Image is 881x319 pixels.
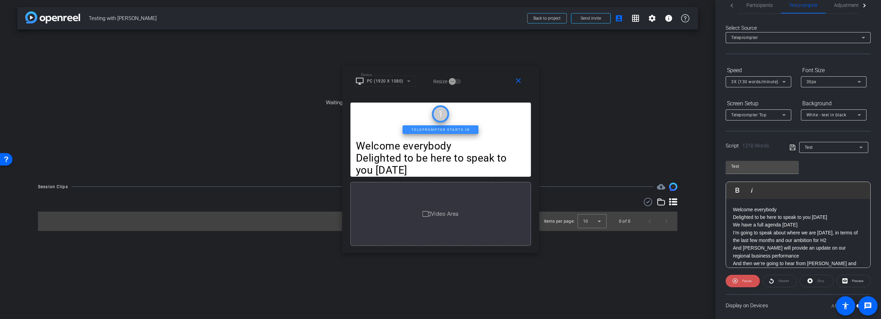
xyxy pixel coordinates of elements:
[631,14,640,22] mat-icon: grid_on
[665,14,673,22] mat-icon: info
[731,35,758,40] span: Teleprompter
[657,183,665,191] span: Destinations for your clips
[805,145,813,150] span: Test
[742,279,752,283] span: Pause
[731,79,778,84] span: 3X (130 words/minute)
[581,16,601,21] span: Send invite
[864,302,872,310] mat-icon: message
[731,162,793,171] input: Title
[726,142,780,150] div: Script
[669,183,677,191] img: Session clips
[17,30,698,176] div: Waiting for subjects to join...
[841,302,850,310] mat-icon: accessibility
[438,110,443,118] div: 1
[648,14,656,22] mat-icon: settings
[831,302,856,309] label: All Devices
[789,3,817,8] span: Teleprompter
[726,65,791,76] div: Speed
[657,183,665,191] mat-icon: cloud_upload
[733,221,863,229] p: We have a full agenda [DATE]
[746,3,773,8] span: Participants
[733,229,863,244] p: I’m going to speak about where we are [DATE], in terms of the last few months and our ambition fo...
[403,125,478,134] div: Teleprompter starts in
[38,183,68,190] div: Session Clips
[742,143,769,149] span: 1218 Words
[641,213,658,230] button: Previous page
[726,24,871,32] div: Select Source
[733,213,863,221] p: Delighted to be here to speak to you [DATE]
[431,210,459,217] span: Video Area
[89,11,523,25] span: Testing with [PERSON_NAME]
[356,140,525,152] p: Welcome everybody
[733,244,863,260] p: And [PERSON_NAME] will provide an update on our regional business performance
[361,73,372,77] mat-label: Device
[801,98,867,109] div: Background
[619,218,630,225] div: 0 of 0
[356,176,525,188] p: We have a full agenda [DATE]
[731,113,766,117] span: Teleprompter Top
[658,213,675,230] button: Next page
[726,294,871,317] div: Display on Devices
[533,16,561,21] span: Back to project
[544,218,575,225] div: Items per page:
[615,14,623,22] mat-icon: account_box
[806,79,816,84] span: 30px
[733,260,863,283] p: And then we’re going to hear from [PERSON_NAME] and [PERSON_NAME] about two key initiatives that ...
[806,113,846,117] span: White - text in black
[801,65,867,76] div: Font Size
[25,11,80,23] img: app-logo
[433,78,449,85] label: Resize
[731,183,744,197] button: Bold (Ctrl+B)
[852,279,864,283] span: Preview
[514,77,523,85] mat-icon: close
[726,98,791,109] div: Screen Setup
[834,3,861,8] span: Adjustments
[356,152,525,176] p: Delighted to be here to speak to you [DATE]
[356,77,364,85] mat-icon: desktop_windows
[733,206,863,213] p: Welcome everybody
